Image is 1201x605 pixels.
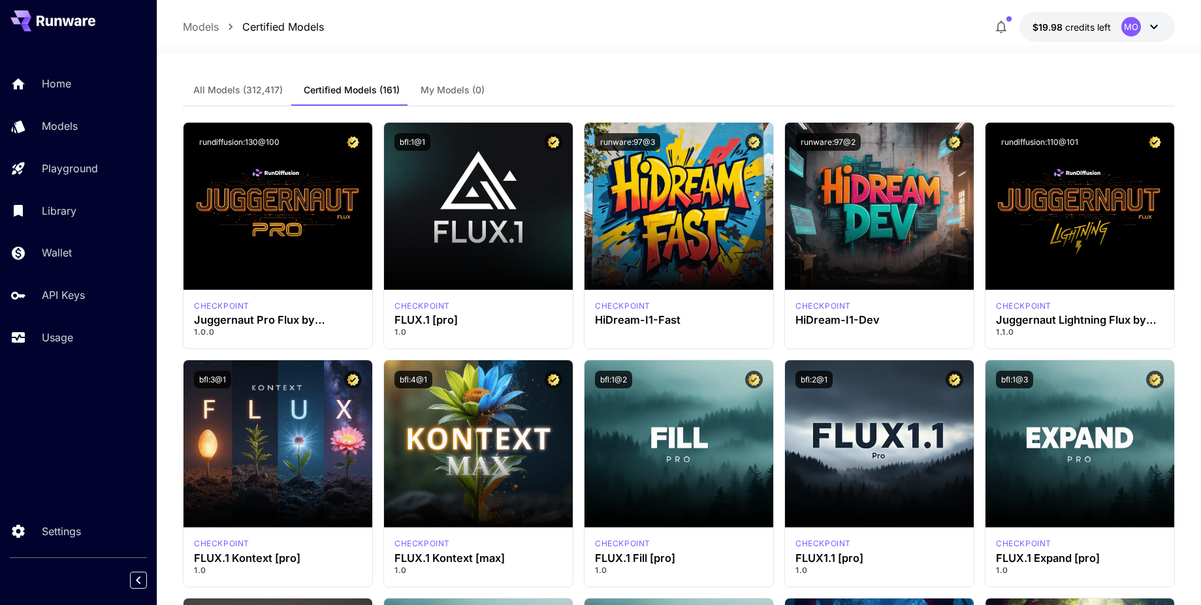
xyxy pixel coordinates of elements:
div: FLUX.1 D [194,300,249,312]
button: bfl:1@1 [394,133,430,151]
h3: FLUX.1 [pro] [394,314,562,326]
button: Certified Model – Vetted for best performance and includes a commercial license. [545,371,562,388]
h3: FLUX.1 Kontext [pro] [194,552,362,565]
button: Certified Model – Vetted for best performance and includes a commercial license. [1146,133,1164,151]
h3: Juggernaut Pro Flux by RunDiffusion [194,314,362,326]
button: Certified Model – Vetted for best performance and includes a commercial license. [946,133,963,151]
div: FLUX.1 Kontext [max] [394,538,450,550]
h3: FLUX.1 Fill [pro] [595,552,763,565]
h3: FLUX.1 Expand [pro] [996,552,1164,565]
p: 1.0 [194,565,362,576]
div: MO [1121,17,1141,37]
span: My Models (0) [421,84,485,96]
button: Certified Model – Vetted for best performance and includes a commercial license. [545,133,562,151]
p: Library [42,203,76,219]
p: Settings [42,523,81,539]
div: fluxpro [795,538,851,550]
p: checkpoint [394,538,450,550]
button: runware:97@3 [595,133,660,151]
p: checkpoint [996,538,1051,550]
p: 1.0 [795,565,963,576]
p: checkpoint [394,300,450,312]
span: Certified Models (161) [304,84,400,96]
a: Certified Models [242,19,324,35]
button: rundiffusion:130@100 [194,133,285,151]
button: bfl:3@1 [194,371,231,388]
button: $19.981MO [1019,12,1175,42]
p: Wallet [42,245,72,260]
div: Collapse sidebar [140,568,157,592]
div: fluxpro [394,300,450,312]
p: Usage [42,330,73,345]
h3: Juggernaut Lightning Flux by RunDiffusion [996,314,1164,326]
p: checkpoint [795,300,851,312]
div: FLUX.1 D [996,300,1051,312]
p: checkpoint [595,300,650,312]
p: 1.0 [394,326,562,338]
button: Collapse sidebar [130,572,147,589]
h3: FLUX1.1 [pro] [795,552,963,565]
h3: HiDream-I1-Fast [595,314,763,326]
p: checkpoint [996,300,1051,312]
p: checkpoint [194,538,249,550]
p: checkpoint [194,300,249,312]
span: credits left [1065,22,1111,33]
p: Home [42,76,71,91]
div: fluxpro [996,538,1051,550]
button: Certified Model – Vetted for best performance and includes a commercial license. [1146,371,1164,388]
button: bfl:1@3 [996,371,1033,388]
button: rundiffusion:110@101 [996,133,1083,151]
span: All Models (312,417) [193,84,283,96]
h3: FLUX.1 Kontext [max] [394,552,562,565]
button: runware:97@2 [795,133,861,151]
p: 1.0.0 [194,326,362,338]
h3: HiDream-I1-Dev [795,314,963,326]
button: bfl:4@1 [394,371,432,388]
div: FLUX.1 Kontext [pro] [194,538,249,550]
p: Models [42,118,78,134]
span: $19.98 [1033,22,1065,33]
button: bfl:2@1 [795,371,833,388]
nav: breadcrumb [183,19,324,35]
p: Playground [42,161,98,176]
p: 1.0 [996,565,1164,576]
button: Certified Model – Vetted for best performance and includes a commercial license. [344,371,362,388]
div: HiDream Fast [595,300,650,312]
p: 1.1.0 [996,326,1164,338]
div: HiDream Dev [795,300,851,312]
button: Certified Model – Vetted for best performance and includes a commercial license. [745,371,763,388]
button: Certified Model – Vetted for best performance and includes a commercial license. [344,133,362,151]
button: bfl:1@2 [595,371,632,388]
p: checkpoint [795,538,851,550]
div: $19.981 [1033,20,1111,34]
p: 1.0 [394,565,562,576]
a: Models [183,19,219,35]
div: fluxpro [595,538,650,550]
p: API Keys [42,287,85,303]
button: Certified Model – Vetted for best performance and includes a commercial license. [946,371,963,388]
button: Certified Model – Vetted for best performance and includes a commercial license. [745,133,763,151]
p: checkpoint [595,538,650,550]
p: 1.0 [595,565,763,576]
